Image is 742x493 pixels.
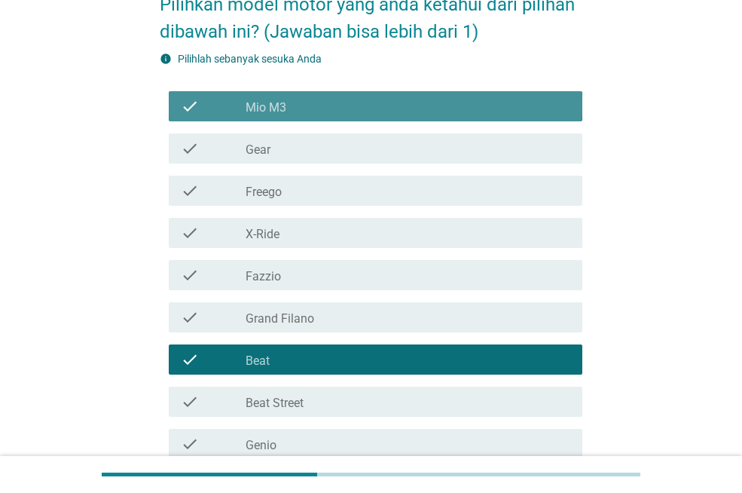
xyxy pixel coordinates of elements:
[181,139,199,158] i: check
[246,396,304,411] label: Beat Street
[160,53,172,65] i: info
[181,224,199,242] i: check
[181,182,199,200] i: check
[246,269,281,284] label: Fazzio
[181,351,199,369] i: check
[181,97,199,115] i: check
[181,308,199,326] i: check
[181,435,199,453] i: check
[246,227,279,242] label: X-Ride
[181,266,199,284] i: check
[246,311,314,326] label: Grand Filano
[178,53,322,65] label: Pilihlah sebanyak sesuka Anda
[246,185,282,200] label: Freego
[246,100,286,115] label: Mio M3
[246,438,276,453] label: Genio
[246,354,270,369] label: Beat
[181,393,199,411] i: check
[246,142,270,158] label: Gear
